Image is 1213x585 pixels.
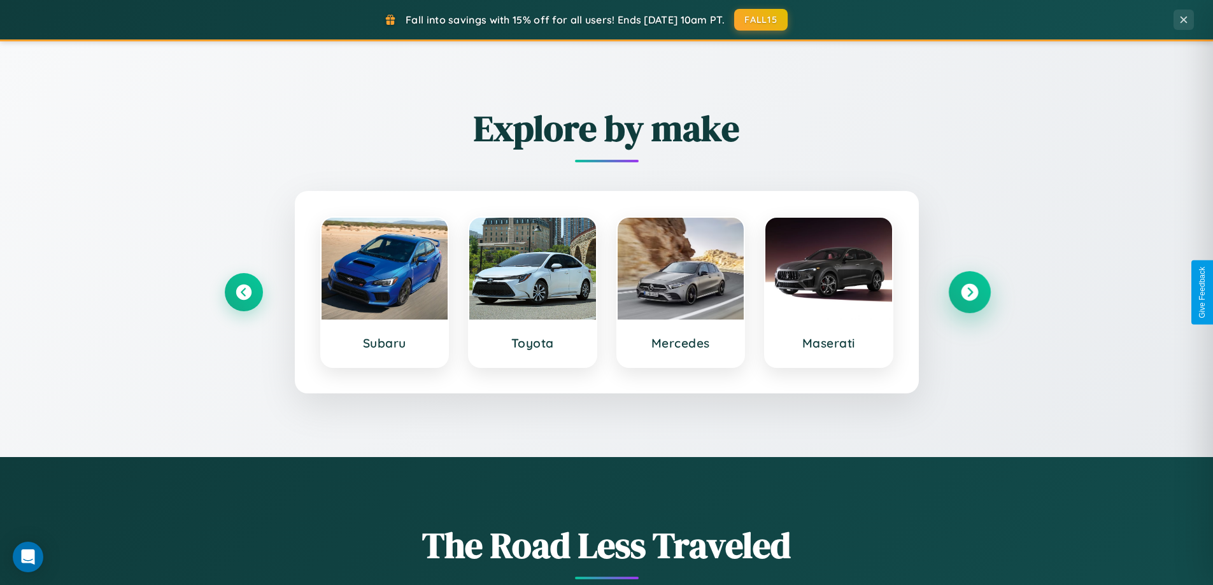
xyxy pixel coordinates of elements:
[225,104,989,153] h2: Explore by make
[334,335,436,351] h3: Subaru
[225,521,989,570] h1: The Road Less Traveled
[630,335,732,351] h3: Mercedes
[406,13,725,26] span: Fall into savings with 15% off for all users! Ends [DATE] 10am PT.
[482,335,583,351] h3: Toyota
[13,542,43,572] div: Open Intercom Messenger
[1198,267,1207,318] div: Give Feedback
[734,9,788,31] button: FALL15
[778,335,879,351] h3: Maserati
